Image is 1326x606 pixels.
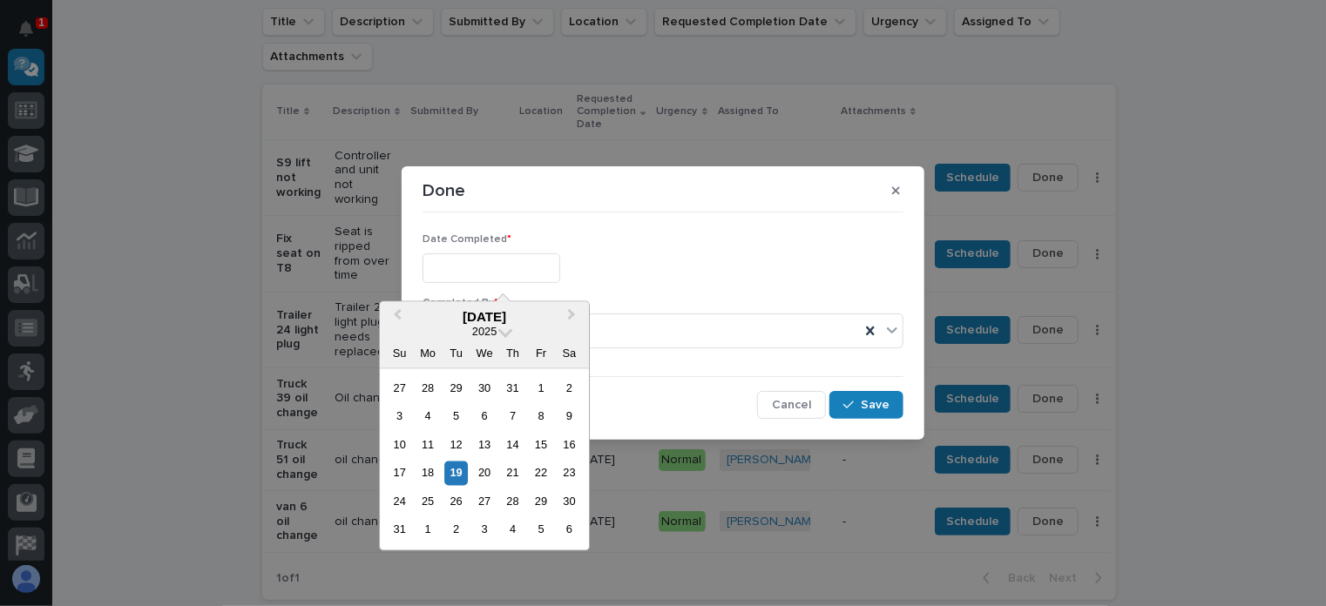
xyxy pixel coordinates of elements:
div: Sa [558,342,581,366]
div: Choose Wednesday, August 13th, 2025 [473,434,497,457]
div: Th [501,342,524,366]
button: Previous Month [382,304,409,332]
div: Choose Monday, July 28th, 2025 [416,377,440,401]
div: Choose Sunday, August 10th, 2025 [388,434,411,457]
div: Choose Tuesday, July 29th, 2025 [444,377,468,401]
div: Choose Thursday, September 4th, 2025 [501,518,524,542]
div: Choose Saturday, September 6th, 2025 [558,518,581,542]
div: Choose Saturday, August 30th, 2025 [558,490,581,514]
div: Choose Sunday, August 17th, 2025 [388,461,411,485]
div: Choose Wednesday, August 27th, 2025 [473,490,497,514]
div: Choose Friday, August 1st, 2025 [530,377,553,401]
div: Choose Friday, August 29th, 2025 [530,490,553,514]
div: Choose Saturday, August 23rd, 2025 [558,461,581,485]
div: Choose Wednesday, August 20th, 2025 [473,461,497,485]
div: Choose Tuesday, August 19th, 2025 [444,461,468,485]
div: Choose Tuesday, August 5th, 2025 [444,405,468,428]
button: Save [829,391,903,419]
div: Choose Tuesday, September 2nd, 2025 [444,518,468,542]
div: Choose Wednesday, July 30th, 2025 [473,377,497,401]
div: Choose Wednesday, September 3rd, 2025 [473,518,497,542]
div: Choose Sunday, August 31st, 2025 [388,518,411,542]
div: Choose Saturday, August 2nd, 2025 [558,377,581,401]
p: Done [423,180,465,201]
div: Choose Friday, August 22nd, 2025 [530,461,553,485]
div: Choose Sunday, August 3rd, 2025 [388,405,411,428]
button: Next Month [559,304,587,332]
div: Choose Thursday, July 31st, 2025 [501,377,524,401]
div: Fr [530,342,553,366]
div: Choose Monday, August 18th, 2025 [416,461,440,485]
div: Choose Saturday, August 9th, 2025 [558,405,581,428]
div: Choose Sunday, August 24th, 2025 [388,490,411,514]
div: Choose Tuesday, August 26th, 2025 [444,490,468,514]
span: Date Completed [423,234,511,245]
span: Cancel [772,397,811,413]
div: Mo [416,342,440,366]
div: Choose Monday, August 4th, 2025 [416,405,440,428]
span: Save [861,397,890,413]
div: Choose Thursday, August 21st, 2025 [501,461,524,485]
div: Choose Thursday, August 7th, 2025 [501,405,524,428]
div: Choose Monday, August 11th, 2025 [416,434,440,457]
div: Choose Friday, August 15th, 2025 [530,434,553,457]
div: Su [388,342,411,366]
div: Choose Tuesday, August 12th, 2025 [444,434,468,457]
div: Choose Thursday, August 28th, 2025 [501,490,524,514]
div: Choose Saturday, August 16th, 2025 [558,434,581,457]
div: Choose Monday, September 1st, 2025 [416,518,440,542]
div: We [473,342,497,366]
button: Cancel [757,391,826,419]
div: [DATE] [380,309,589,325]
div: Choose Monday, August 25th, 2025 [416,490,440,514]
div: Choose Thursday, August 14th, 2025 [501,434,524,457]
div: month 2025-08 [386,374,584,544]
div: Choose Sunday, July 27th, 2025 [388,377,411,401]
span: 2025 [472,326,497,339]
div: Tu [444,342,468,366]
div: Choose Wednesday, August 6th, 2025 [473,405,497,428]
div: Choose Friday, September 5th, 2025 [530,518,553,542]
div: Choose Friday, August 8th, 2025 [530,405,553,428]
